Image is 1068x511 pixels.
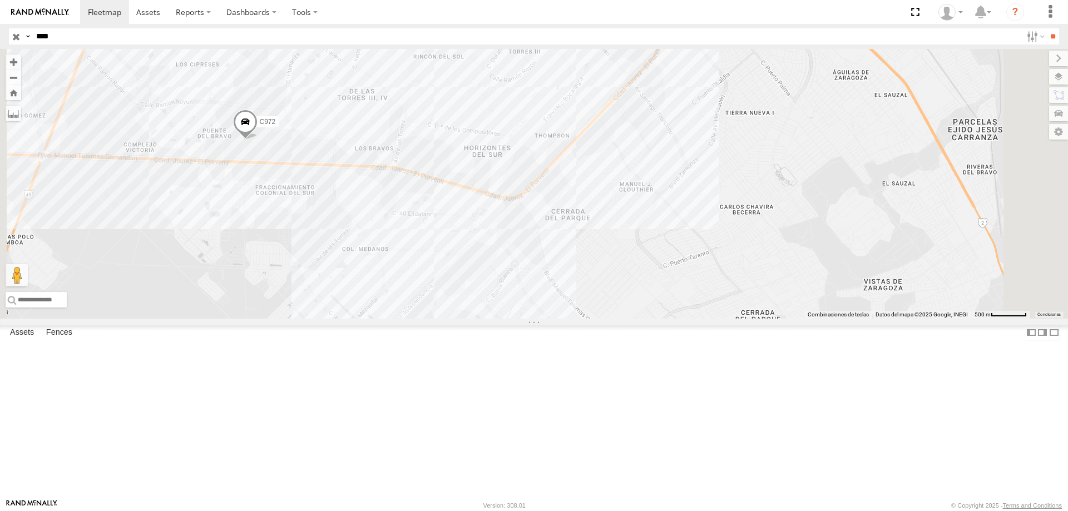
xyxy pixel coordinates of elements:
label: Hide Summary Table [1049,325,1060,341]
button: Combinaciones de teclas [808,311,869,319]
button: Zoom in [6,54,21,70]
button: Zoom out [6,70,21,85]
label: Measure [6,106,21,121]
div: MANUEL HERNANDEZ [934,4,967,21]
span: C972 [260,118,276,126]
a: Terms and Conditions [1003,502,1062,509]
label: Dock Summary Table to the Right [1037,325,1048,341]
button: Arrastra el hombrecito naranja al mapa para abrir Street View [6,264,28,286]
label: Map Settings [1049,124,1068,140]
label: Search Query [23,28,32,44]
label: Fences [41,325,78,340]
div: Version: 308.01 [483,502,526,509]
img: rand-logo.svg [11,8,69,16]
div: © Copyright 2025 - [951,502,1062,509]
a: Condiciones (se abre en una nueva pestaña) [1037,312,1061,317]
a: Visit our Website [6,500,57,511]
label: Assets [4,325,39,340]
i: ? [1006,3,1024,21]
button: Zoom Home [6,85,21,100]
button: Escala del mapa: 500 m por 61 píxeles [971,311,1030,319]
label: Search Filter Options [1022,28,1046,44]
span: 500 m [975,311,991,317]
span: Datos del mapa ©2025 Google, INEGI [876,311,968,317]
label: Dock Summary Table to the Left [1026,325,1037,341]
